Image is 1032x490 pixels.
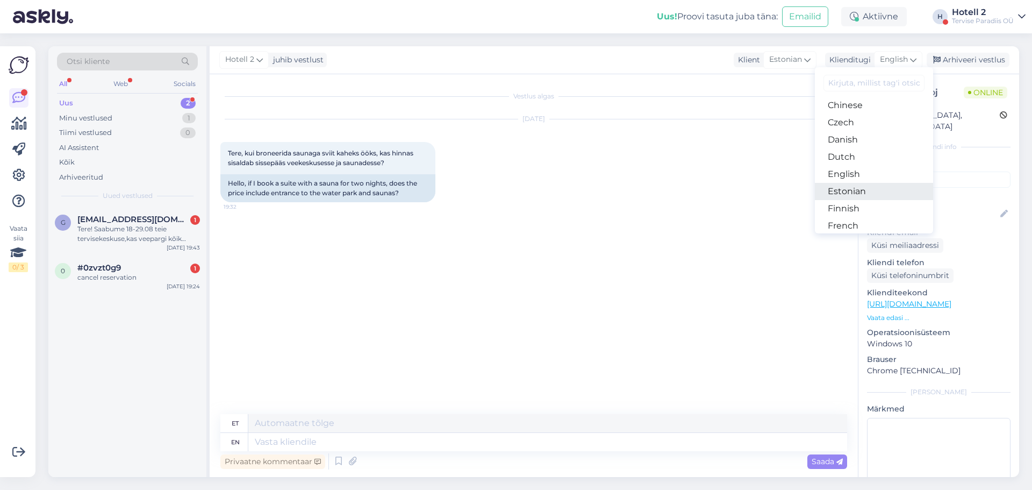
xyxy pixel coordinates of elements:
p: Operatsioonisüsteem [867,327,1010,338]
span: gretesahharova@gmail.com [77,215,189,224]
div: [DATE] [220,114,847,124]
p: Klienditeekond [867,287,1010,299]
div: Klient [734,54,760,66]
div: Hello, if I book a suite with a sauna for two nights, does the price include entrance to the wate... [220,174,435,202]
input: Kirjuta, millist tag'i otsid [823,75,924,91]
span: #0zvzt0g9 [77,263,121,273]
div: cancel reservation [77,273,200,282]
a: Estonian [815,183,933,200]
a: Czech [815,114,933,131]
p: Märkmed [867,403,1010,415]
div: All [57,77,69,91]
a: Finnish [815,200,933,217]
b: Uus! [657,11,677,22]
div: [PERSON_NAME] [867,387,1010,397]
p: Chrome [TECHNICAL_ID] [867,365,1010,377]
div: Privaatne kommentaar [220,455,325,469]
div: 1 [190,264,200,273]
div: AI Assistent [59,143,99,153]
input: Lisa nimi [868,208,998,220]
span: 19:32 [224,203,264,211]
div: juhib vestlust [269,54,324,66]
div: [DATE] 19:43 [167,244,200,252]
a: [URL][DOMAIN_NAME] [867,299,951,309]
a: Danish [815,131,933,148]
div: et [232,414,239,432]
div: Socials [171,77,198,91]
img: Askly Logo [9,55,29,75]
div: 2 [181,98,196,109]
div: Arhiveeri vestlus [927,53,1009,67]
a: English [815,166,933,183]
span: Estonian [769,54,802,66]
span: Hotell 2 [225,54,254,66]
p: Windows 10 [867,338,1010,350]
div: en [231,433,240,451]
span: Saada [812,457,843,466]
span: Otsi kliente [67,56,110,67]
span: Uued vestlused [103,191,153,201]
a: Dutch [815,148,933,166]
div: Küsi meiliaadressi [867,238,943,253]
div: H [933,9,948,24]
span: Online [964,87,1007,98]
div: Web [111,77,130,91]
div: Tiimi vestlused [59,127,112,138]
div: Klienditugi [825,54,871,66]
div: Uus [59,98,73,109]
button: Emailid [782,6,828,27]
div: Proovi tasuta juba täna: [657,10,778,23]
p: Brauser [867,354,1010,365]
a: Chinese [815,97,933,114]
div: Küsi telefoninumbrit [867,268,954,283]
div: Tere! Saabume 18-29.08 teie tervisekeskuse,kas veepargi kõik atraktsioonid on siis avatud ja töök... [77,224,200,244]
div: Hotell 2 [952,8,1014,17]
div: 1 [190,215,200,225]
div: Minu vestlused [59,113,112,124]
span: g [61,218,66,226]
div: Vestlus algas [220,91,847,101]
div: Kliendi info [867,142,1010,152]
div: [GEOGRAPHIC_DATA], [GEOGRAPHIC_DATA] [870,110,1000,132]
p: Vaata edasi ... [867,313,1010,323]
a: French [815,217,933,235]
span: English [880,54,908,66]
span: 0 [61,267,65,275]
p: Kliendi email [867,227,1010,238]
div: Kõik [59,157,75,168]
div: [DATE] 19:24 [167,282,200,290]
div: Tervise Paradiis OÜ [952,17,1014,25]
div: 1 [182,113,196,124]
div: Aktiivne [841,7,907,26]
div: Arhiveeritud [59,172,103,183]
p: Kliendi nimi [867,192,1010,203]
div: Vaata siia [9,224,28,272]
input: Lisa tag [867,172,1010,188]
div: 0 [180,127,196,138]
p: Kliendi tag'id [867,158,1010,169]
p: Kliendi telefon [867,257,1010,268]
span: Tere, kui broneerida saunaga sviit kaheks ööks, kas hinnas sisaldab sissepääs veekeskusesse ja sa... [228,149,415,167]
div: 0 / 3 [9,262,28,272]
a: Hotell 2Tervise Paradiis OÜ [952,8,1026,25]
